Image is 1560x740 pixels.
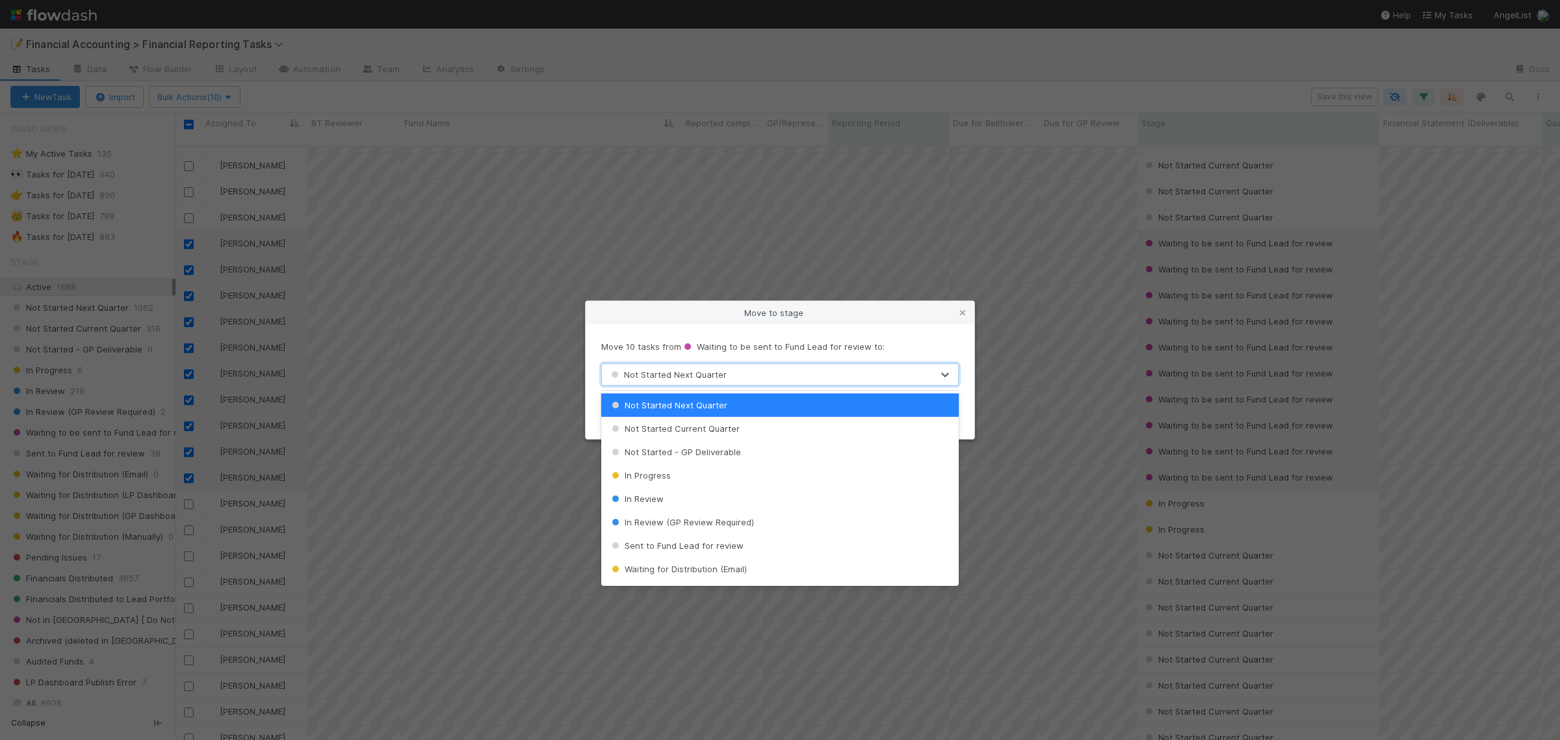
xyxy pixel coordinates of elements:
[609,540,744,551] span: Sent to Fund Lead for review
[609,470,671,481] span: In Progress
[609,517,754,527] span: In Review (GP Review Required)
[601,340,959,353] p: Move 10 tasks from to:
[586,301,974,324] div: Move to stage
[681,341,872,352] span: Waiting to be sent to Fund Lead for review
[609,423,740,434] span: Not Started Current Quarter
[609,494,664,504] span: In Review
[608,369,727,380] span: Not Started Next Quarter
[609,447,741,457] span: Not Started - GP Deliverable
[609,564,747,574] span: Waiting for Distribution (Email)
[609,400,727,410] span: Not Started Next Quarter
